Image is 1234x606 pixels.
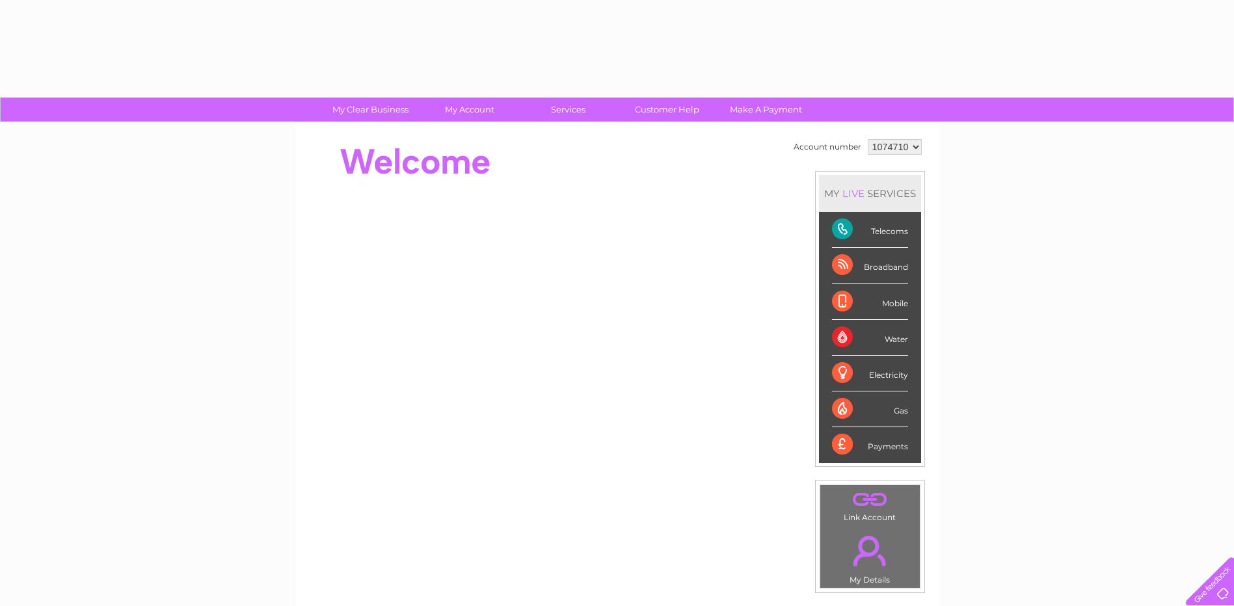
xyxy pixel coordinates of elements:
[832,248,908,283] div: Broadband
[820,525,920,588] td: My Details
[613,98,721,122] a: Customer Help
[712,98,820,122] a: Make A Payment
[515,98,622,122] a: Services
[832,391,908,427] div: Gas
[832,212,908,248] div: Telecoms
[840,187,867,200] div: LIVE
[832,427,908,462] div: Payments
[832,356,908,391] div: Electricity
[832,284,908,320] div: Mobile
[819,175,921,212] div: MY SERVICES
[317,98,424,122] a: My Clear Business
[832,320,908,356] div: Water
[824,488,917,511] a: .
[416,98,523,122] a: My Account
[824,528,917,573] a: .
[820,484,920,525] td: Link Account
[790,136,865,158] td: Account number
